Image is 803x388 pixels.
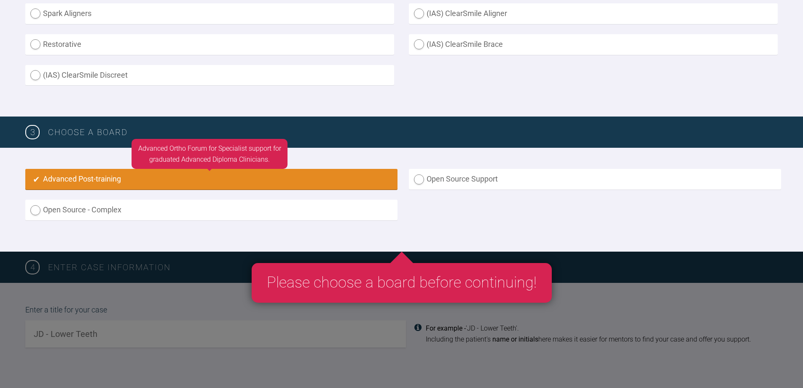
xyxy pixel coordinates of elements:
[409,169,781,190] label: Open Source Support
[25,65,394,86] label: (IAS) ClearSmile Discreet
[409,34,778,55] label: (IAS) ClearSmile Brace
[25,3,394,24] label: Spark Aligners
[25,125,40,139] span: 3
[48,125,778,139] h3: Choose a board
[25,34,394,55] label: Restorative
[252,263,552,303] div: Please choose a board before continuing!
[409,3,778,24] label: (IAS) ClearSmile Aligner
[132,139,287,169] div: Advanced Ortho Forum for Specialist support for graduated Advanced Diploma Clinicians.
[25,200,397,220] label: Open Source - Complex
[25,169,397,190] label: Advanced Post-training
